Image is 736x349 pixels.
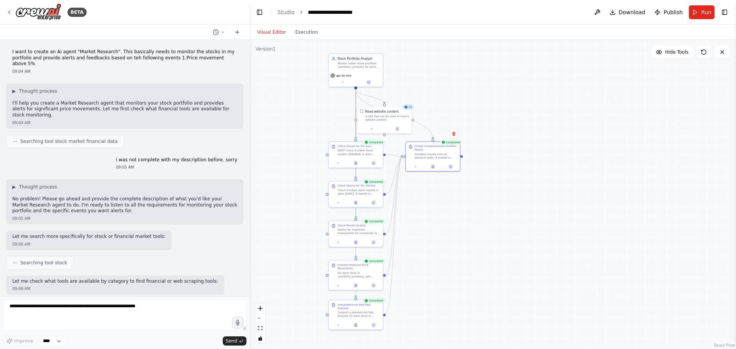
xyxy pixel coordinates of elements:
[12,216,237,221] div: 09:05 AM
[337,149,380,156] div: FIRST check if Indian stock market (NSE/BSE) is open [DATE]. If market is CLOSED (weekend/holiday...
[365,109,399,113] div: Read website content
[291,28,322,37] button: Execution
[255,303,265,313] button: zoom in
[337,224,365,227] div: Check Recent Events
[256,46,276,52] div: Version 1
[386,154,403,315] g: Edge from c464f519-c8e2-4a23-84d5-f4e91456f96f to 373d94ef-b170-4724-a774-7d750a9233e3
[12,120,237,126] div: 09:04 AM
[232,317,243,328] button: Click to speak your automation idea
[278,9,295,15] a: Studio
[12,196,237,214] p: No problem! Please go ahead and provide the complete description of what you'd like your Market R...
[337,184,375,187] div: Check Stocks for 5% Decline
[363,298,385,303] div: Completed
[328,260,383,290] div: CompletedAnalyze Historical Price MovementsFor each stock in {portfolio_symbols}, get accurate hi...
[665,49,688,55] span: Hide Tools
[3,336,36,346] button: Improve
[619,8,646,16] span: Download
[414,144,457,151] div: Create Comprehensive Portfolio Report
[651,5,686,19] button: Publish
[328,141,383,168] div: CompletedCheck Stocks for 5% GainFIRST check if Indian stock market (NSE/BSE) is open [DATE]. If ...
[353,89,386,104] g: Edge from 4b2fae87-ed1c-4362-b75f-0de54066954d to 2548f644-1d08-45e3-865a-74d216de3e27
[347,161,365,166] button: View output
[255,303,265,343] div: React Flow controls
[12,49,237,67] p: I want to create an Ai agent "Market Research". This basically needs to monitor the stocks in my ...
[409,105,412,109] span: 29
[424,164,442,169] button: View output
[12,184,16,190] span: ▶
[19,88,57,94] span: Thought process
[226,338,237,344] span: Send
[337,144,371,148] div: Check Stocks for 5% Gain
[337,263,380,270] div: Analyze Historical Price Movements
[337,188,380,195] div: Check if Indian stock market is open [DATE]. If market is CLOSED, report latest closing prices fo...
[347,323,365,328] button: View output
[689,5,715,19] button: Run
[328,221,383,247] div: CompletedCheck Recent EventsSearch for important news/events for companies in {portfolio_symbols}...
[606,5,649,19] button: Download
[363,219,385,224] div: Completed
[366,283,381,288] button: Open in side panel
[366,323,381,328] button: Open in side panel
[385,126,410,131] button: Open in side panel
[366,240,381,245] button: Open in side panel
[14,338,33,344] span: Improve
[337,303,380,310] div: Comprehensive Red Flag Analysis
[337,311,380,318] div: Conduct a detailed red flag analysis for each stock in {portfolio_symbols} covering: (1) Financia...
[357,106,412,134] div: 29ScrapeWebsiteToolRead website contentA tool that can be used to read a website content.
[347,283,365,288] button: View output
[12,234,166,240] p: Let me search more specifically for stock or financial market tools:
[336,74,352,77] span: gpt-4o-mini
[255,313,265,323] button: zoom out
[664,8,683,16] span: Publish
[366,200,381,205] button: Open in side panel
[719,7,730,18] button: Show right sidebar
[328,53,383,87] div: Stock Portfolio AnalystMonitor Indian stock portfolio {portfolio_symbols} for price movements exc...
[12,241,166,247] div: 09:06 AM
[12,184,57,190] button: ▶Thought process
[254,7,265,18] button: Hide left sidebar
[365,115,409,121] div: A tool that can be used to read a website content.
[440,139,462,145] div: Completed
[20,138,118,144] span: Searching tool stock market financial data
[67,8,87,17] div: BETA
[714,343,735,347] a: React Flow attribution
[337,271,380,278] div: For each stock in {portfolio_symbols}, get accurate historical data from [DOMAIN_NAME] including ...
[347,240,365,245] button: View output
[386,152,403,159] g: Edge from 441f931f-e5d4-4ab6-ad24-9368186444a8 to 373d94ef-b170-4724-a774-7d750a9233e3
[231,28,243,37] button: Start a new chat
[328,300,383,330] div: CompletedComprehensive Red Flag AnalysisConduct a detailed red flag analysis for each stock in {p...
[116,164,237,170] div: 09:05 AM
[363,259,385,264] div: Completed
[12,279,218,285] p: Let me check what tools are available by category to find financial or web scraping tools:
[210,28,228,37] button: Switch to previous chat
[278,8,353,16] nav: breadcrumb
[12,88,16,94] span: ▶
[12,88,57,94] button: ▶Thought process
[116,157,237,163] p: i was not complete with my description before. sorry
[12,286,218,292] div: 09:06 AM
[356,80,381,85] button: Open in side panel
[223,336,246,346] button: Send
[12,69,237,74] div: 09:04 AM
[414,152,457,159] div: Combine results from all previous tasks. If market is CLOSED, focus on portfolio overview, recent...
[386,154,403,197] g: Edge from 90d56679-7a66-4953-a144-905ed67080c2 to 373d94ef-b170-4724-a774-7d750a9233e3
[449,129,459,139] button: Delete node
[328,181,383,207] div: CompletedCheck Stocks for 5% DeclineCheck if Indian stock market is open [DATE]. If market is CLO...
[19,184,57,190] span: Thought process
[337,228,380,235] div: Search for important news/events for companies in {portfolio_symbols} from the last 3-5 days (sin...
[12,100,237,118] p: I'll help you create a Market Research agent that monitors your stock portfolio and provides aler...
[363,179,385,185] div: Completed
[20,260,67,266] span: Searching tool stock
[405,141,460,172] div: CompletedCreate Comprehensive Portfolio ReportCombine results from all previous tasks. If market ...
[366,161,381,166] button: Open in side panel
[253,28,291,37] button: Visual Editor
[651,46,693,58] button: Hide Tools
[347,200,365,205] button: View output
[15,3,61,21] img: Logo
[701,8,711,16] span: Run
[337,62,380,69] div: Monitor Indian stock portfolio {portfolio_symbols} for price movements exceeding 5% (positive or ...
[386,154,403,278] g: Edge from 70125b79-2fe9-462d-901f-ee1be0fa551c to 373d94ef-b170-4724-a774-7d750a9233e3
[443,164,458,169] button: Open in side panel
[255,333,265,343] button: toggle interactivity
[255,323,265,333] button: fit view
